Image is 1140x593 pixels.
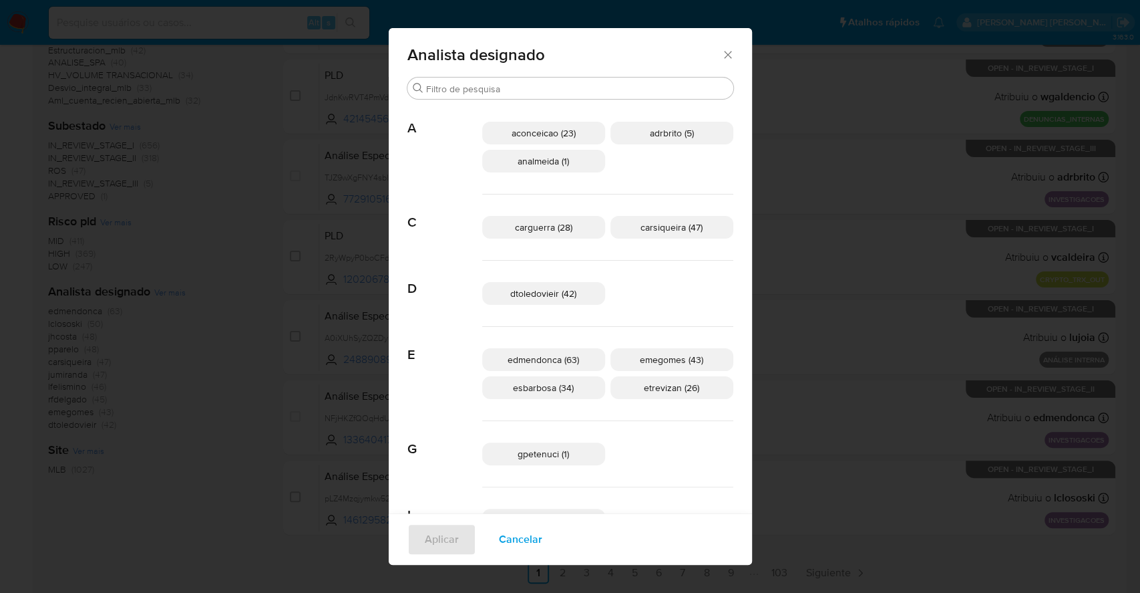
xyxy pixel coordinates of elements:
span: Analista designado [407,47,722,63]
span: carsiqueira (47) [640,221,703,234]
span: carguerra (28) [515,221,572,234]
input: Filtro de pesquisa [426,83,728,95]
span: etrevizan (26) [644,381,699,394]
span: I [407,487,482,523]
span: edmendonca (63) [508,353,579,366]
div: emegomes (43) [610,348,733,371]
div: etrevizan (26) [610,376,733,399]
span: E [407,327,482,363]
button: Fechar [721,48,733,60]
span: A [407,100,482,136]
div: adrbrito (5) [610,122,733,144]
div: analmeida (1) [482,150,605,172]
div: dtoledovieir (42) [482,282,605,305]
div: carsiqueira (47) [610,216,733,239]
span: Cancelar [499,525,542,554]
span: D [407,261,482,297]
span: adrbrito (5) [650,126,694,140]
button: Buscar [413,83,423,94]
span: aconceicao (23) [512,126,576,140]
div: carguerra (28) [482,216,605,239]
span: G [407,421,482,457]
div: esbarbosa (34) [482,376,605,399]
span: gpetenuci (1) [518,447,569,461]
div: gpetenuci (1) [482,443,605,465]
button: Cancelar [482,523,560,556]
span: C [407,195,482,231]
span: dtoledovieir (42) [510,287,576,300]
div: aconceicao (23) [482,122,605,144]
span: analmeida (1) [518,154,569,168]
span: esbarbosa (34) [513,381,574,394]
div: edmendonca (63) [482,348,605,371]
span: emegomes (43) [640,353,703,366]
div: [DEMOGRAPHIC_DATA] (18) [482,509,605,531]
